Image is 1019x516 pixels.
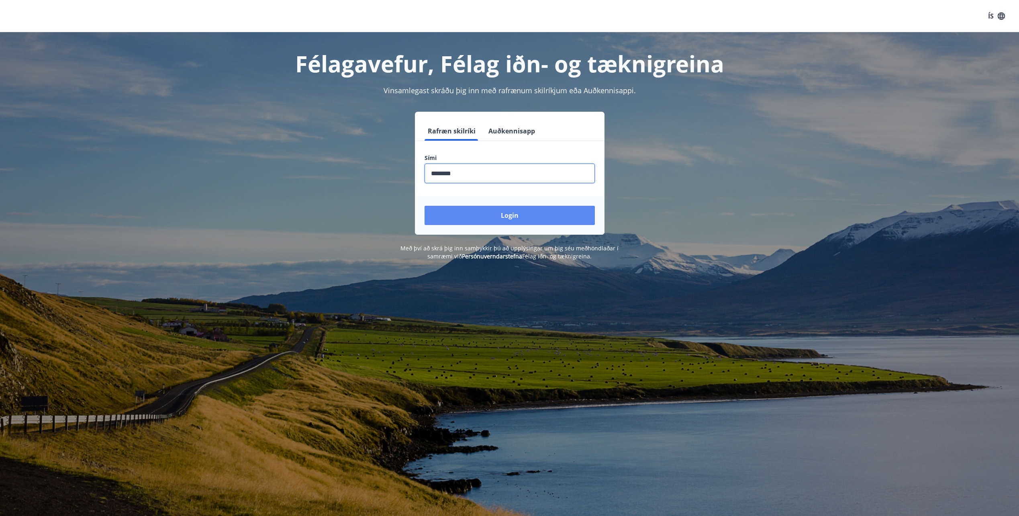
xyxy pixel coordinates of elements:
button: ÍS [984,9,1009,23]
span: Vinsamlegast skráðu þig inn með rafrænum skilríkjum eða Auðkennisappi. [384,86,636,95]
button: Login [425,206,595,225]
button: Auðkennisapp [485,121,538,141]
h1: Félagavefur, Félag iðn- og tæknigreina [230,48,789,79]
label: Sími [425,154,595,162]
a: Persónuverndarstefna [462,252,522,260]
span: Með því að skrá þig inn samþykkir þú að upplýsingar um þig séu meðhöndlaðar í samræmi við Félag i... [400,244,619,260]
button: Rafræn skilríki [425,121,479,141]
